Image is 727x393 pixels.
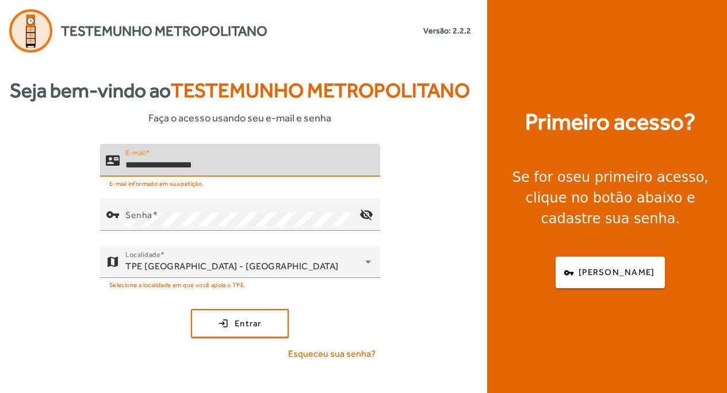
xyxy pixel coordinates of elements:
[106,208,120,222] mat-icon: vpn_key
[125,261,339,272] span: TPE [GEOGRAPHIC_DATA] - [GEOGRAPHIC_DATA]
[288,347,376,361] span: Esqueceu sua senha?
[109,177,204,189] mat-hint: E-mail informado em sua petição.
[61,21,267,41] span: Testemunho Metropolitano
[106,154,120,167] mat-icon: contact_mail
[106,255,120,269] mat-icon: map
[125,250,160,258] mat-label: Localidade
[525,105,695,139] strong: Primeiro acesso?
[191,309,289,338] button: Entrar
[148,110,331,125] span: Faça o acesso usando seu e-mail e senha
[235,317,262,330] span: Entrar
[171,79,470,102] span: Testemunho Metropolitano
[125,148,146,157] mat-label: E-mail
[556,257,665,288] button: [PERSON_NAME]
[501,167,720,229] div: Se for o , clique no botão abaixo e cadastre sua senha.
[125,209,152,220] mat-label: Senha
[579,266,655,279] span: [PERSON_NAME]
[9,9,52,52] img: Logo Agenda
[566,169,705,185] strong: seu primeiro acesso
[10,75,470,106] strong: Seja bem-vindo ao
[423,25,471,37] small: Versão: 2.2.2
[109,278,246,291] mat-hint: Selecione a localidade em que você apoia o TPE.
[353,201,380,228] mat-icon: visibility_off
